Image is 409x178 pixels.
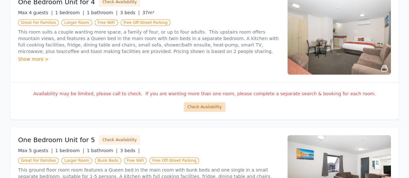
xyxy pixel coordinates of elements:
[18,10,53,15] span: Max 4 guests |
[18,56,280,62] div: Show more >
[142,10,154,15] span: 37m²
[99,135,140,145] button: Check Availability
[95,157,121,164] span: Bunk Beds
[149,157,199,164] span: Free Off-Street Parking
[18,135,95,144] h3: One Bedroom Unit for 5
[55,10,84,15] span: 1 bedroom |
[95,19,118,26] span: Free WiFi
[87,148,117,153] span: 1 bathroom |
[61,157,92,164] span: Larger Room
[18,157,59,164] span: Great For Families
[18,148,53,153] span: Max 5 guests |
[121,19,170,26] span: Free Off-Street Parking
[18,19,59,26] span: Great For Families
[87,10,117,15] span: 1 bathroom |
[120,10,140,15] span: 3 beds |
[184,102,225,112] button: Check Availability
[61,19,92,26] span: Larger Room
[55,148,84,153] span: 1 bedroom |
[18,90,391,97] p: Availability may be limited, please call to check. If you are wanting more than one room, please ...
[124,157,147,164] span: Free WiFi
[18,29,280,55] p: This room suits a couple wanting more space, a family of four, or up to four adults. This upstair...
[120,148,140,153] span: 3 beds |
